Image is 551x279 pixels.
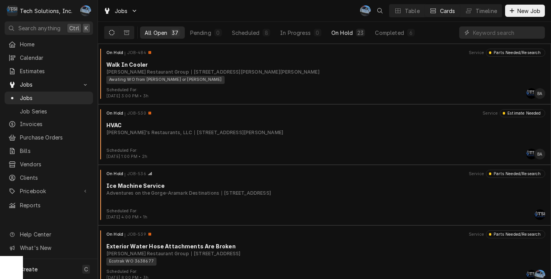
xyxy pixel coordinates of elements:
div: Tech Solutions, Inc. [20,7,72,15]
div: Object Subtext [106,250,545,257]
div: Ecotrak WO 3638677 [106,258,156,266]
div: Card Footer Primary Content [526,88,545,99]
span: Jobs [115,7,128,15]
button: Search anythingCtrlK [5,21,93,35]
div: Job Card: JOB-536 [98,165,551,225]
a: Job Series [5,105,93,118]
span: Purchase Orders [20,133,89,141]
div: Card Header Primary Content [106,170,152,177]
div: Card Header Primary Content [106,49,152,56]
div: Parts Needed/Research [491,50,541,56]
div: Card Body [101,121,548,136]
div: Card Header Secondary Content [469,49,545,56]
div: Card Body [101,61,548,84]
div: Object Tag List [106,76,543,84]
span: Clients [20,174,89,182]
div: Object Subtext [106,129,545,136]
div: Object Extra Context Footer Value [106,93,148,99]
a: Go to Pricebook [5,185,93,197]
div: Tech Solutions, Inc.'s Avatar [7,5,18,16]
div: Object ID [127,171,146,177]
div: Card Header [101,109,548,117]
div: Card Footer [101,208,548,220]
div: Object Subtext Primary [106,190,219,197]
div: Object Title [106,242,545,250]
div: Card Header Secondary Content [469,170,545,177]
div: Card Header [101,230,548,238]
span: Help Center [20,230,88,238]
div: Object Subtext Secondary [194,129,283,136]
span: Create [20,266,37,272]
span: Ctrl [69,24,79,32]
a: Vendors [5,158,93,171]
div: Object Title [106,182,545,190]
div: Object Subtext Primary [106,69,189,75]
div: Estimate Needed [505,110,541,117]
div: JP [360,5,371,16]
span: [DATE] 1:00 PM • 2h [106,154,147,159]
div: Object Status [500,109,545,117]
div: Card Footer Extra Context [106,87,148,99]
div: 8 [264,29,269,37]
span: Search anything [18,24,60,32]
div: Object Subtext Secondary [191,69,320,75]
div: SB [535,209,545,220]
div: Scheduled [232,29,259,37]
div: JP [80,5,91,16]
button: New Job [505,5,545,17]
div: Awating WO from [PERSON_NAME] or [PERSON_NAME] [106,76,225,84]
div: Object Subtext Primary [106,129,192,136]
div: Object Subtext [106,190,545,197]
div: Object Tag List [106,258,543,266]
div: BA [535,88,545,99]
div: AF [526,149,537,159]
a: Estimates [5,65,93,77]
span: Estimates [20,67,89,75]
div: 6 [409,29,413,37]
span: Vendors [20,160,89,168]
div: Object ID [127,110,146,117]
span: Pricebook [20,187,78,195]
div: Object Extra Context Footer Label [106,87,148,93]
div: Job Card: JOB-530 [98,104,551,165]
div: Card Header Primary Content [106,230,152,238]
div: Job Card: JOB-484 [98,44,551,104]
span: Invoices [20,120,89,128]
div: Object Extra Context Footer Label [106,148,147,154]
div: Object Subtext Primary [106,250,189,257]
div: Austin Fox's Avatar [526,149,537,159]
div: Object ID [127,231,146,238]
div: Shaun Booth's Avatar [535,209,545,220]
a: Calendar [5,51,93,64]
span: C [84,265,88,273]
div: 0 [216,29,220,37]
span: Jobs [20,94,89,102]
a: Jobs [5,92,93,104]
div: Austin Fox's Avatar [526,88,537,99]
div: Cards [440,7,455,15]
div: Object Status [486,230,545,238]
span: Reports [20,201,89,209]
a: Home [5,38,93,51]
span: K [85,24,88,32]
div: Brian Alexander's Avatar [535,149,545,159]
span: Jobs [20,80,78,89]
div: Parts Needed/Research [491,231,541,238]
div: Object Extra Context Header [469,171,484,177]
div: Object Extra Context Header [469,50,484,56]
div: All Open [145,29,167,37]
div: AF [526,88,537,99]
div: Object Status [486,49,545,56]
span: [DATE] 4:00 PM • 1h [106,215,147,220]
div: Table [405,7,420,15]
div: On Hold [331,29,353,37]
a: Go to Jobs [100,5,141,17]
div: Object State [106,110,125,117]
div: BA [535,149,545,159]
div: Object Extra Context Footer Label [106,269,148,275]
div: Card Body [101,182,548,197]
div: Card Footer [101,148,548,160]
div: Object Extra Context Footer Label [106,208,147,214]
span: Bills [20,147,89,155]
a: Reports [5,199,93,212]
